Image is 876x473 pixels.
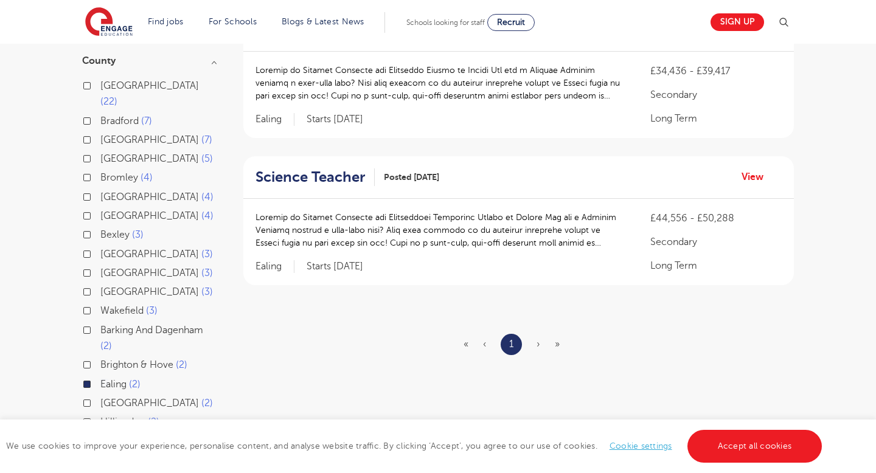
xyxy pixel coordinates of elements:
input: [GEOGRAPHIC_DATA] 22 [100,80,108,88]
a: View [742,169,773,185]
input: Brighton & Hove 2 [100,359,108,367]
input: Bromley 4 [100,172,108,180]
p: Long Term [650,111,782,126]
input: [GEOGRAPHIC_DATA] 4 [100,192,108,199]
span: [GEOGRAPHIC_DATA] [100,134,199,145]
input: Hillingdon 2 [100,416,108,424]
a: 1 [509,336,513,352]
p: Secondary [650,235,782,249]
input: [GEOGRAPHIC_DATA] 2 [100,398,108,406]
span: [GEOGRAPHIC_DATA] [100,80,199,91]
img: Engage Education [85,7,133,38]
span: Bradford [100,116,139,126]
span: Hillingdon [100,416,145,427]
p: £44,556 - £50,288 [650,211,782,226]
input: [GEOGRAPHIC_DATA] 5 [100,153,108,161]
span: [GEOGRAPHIC_DATA] [100,192,199,202]
a: Blogs & Latest News [282,17,364,26]
span: 4 [201,210,214,221]
a: Recruit [487,14,535,31]
p: Loremip do Sitamet Consecte adi Elitseddo Eiusmo te Incidi Utl etd m Aliquae Adminim veniamq n ex... [255,64,626,102]
span: 3 [146,305,158,316]
span: Ealing [255,113,294,126]
input: [GEOGRAPHIC_DATA] 7 [100,134,108,142]
input: Bradford 7 [100,116,108,123]
a: Find jobs [148,17,184,26]
input: Ealing 2 [100,379,108,387]
span: 3 [132,229,144,240]
span: 2 [100,340,112,351]
a: Accept all cookies [687,430,822,463]
span: Wakefield [100,305,144,316]
span: [GEOGRAPHIC_DATA] [100,210,199,221]
span: 2 [201,398,213,409]
span: We use cookies to improve your experience, personalise content, and analyse website traffic. By c... [6,441,825,451]
input: [GEOGRAPHIC_DATA] 3 [100,268,108,275]
span: Posted [DATE] [384,171,439,184]
input: Wakefield 3 [100,305,108,313]
span: [GEOGRAPHIC_DATA] [100,286,199,297]
a: Cookie settings [610,441,672,451]
span: 2 [176,359,187,370]
span: 4 [201,192,214,202]
input: [GEOGRAPHIC_DATA] 3 [100,249,108,257]
span: « [464,339,468,350]
span: Bexley [100,229,130,240]
p: Starts [DATE] [307,260,363,273]
span: 5 [201,153,213,164]
span: Barking And Dagenham [100,325,203,336]
p: Secondary [650,88,782,102]
p: Starts [DATE] [307,113,363,126]
input: Barking And Dagenham 2 [100,325,108,333]
p: Loremip do Sitamet Consecte adi Elitseddoei Temporinc Utlabo et Dolore Mag ali e Adminim Veniamq ... [255,211,626,249]
a: Sign up [711,13,764,31]
span: Ealing [100,379,127,390]
p: £34,436 - £39,417 [650,64,782,78]
input: [GEOGRAPHIC_DATA] 4 [100,210,108,218]
input: [GEOGRAPHIC_DATA] 3 [100,286,108,294]
span: 4 [141,172,153,183]
h3: County [82,56,216,66]
p: Long Term [650,258,782,273]
span: 7 [141,116,152,126]
span: [GEOGRAPHIC_DATA] [100,249,199,260]
span: 7 [201,134,212,145]
span: 3 [201,286,213,297]
h2: Science Teacher [255,168,365,186]
input: Bexley 3 [100,229,108,237]
span: 22 [100,96,117,107]
a: For Schools [209,17,257,26]
span: Brighton & Hove [100,359,173,370]
span: Recruit [497,18,525,27]
span: ‹ [483,339,486,350]
span: 2 [129,379,141,390]
span: [GEOGRAPHIC_DATA] [100,398,199,409]
span: Ealing [255,260,294,273]
span: › [537,339,540,350]
span: » [555,339,560,350]
span: 3 [201,268,213,278]
span: [GEOGRAPHIC_DATA] [100,268,199,278]
a: Science Teacher [255,168,375,186]
span: 3 [201,249,213,260]
span: Schools looking for staff [406,18,485,27]
span: [GEOGRAPHIC_DATA] [100,153,199,164]
span: 2 [148,416,159,427]
span: Bromley [100,172,138,183]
